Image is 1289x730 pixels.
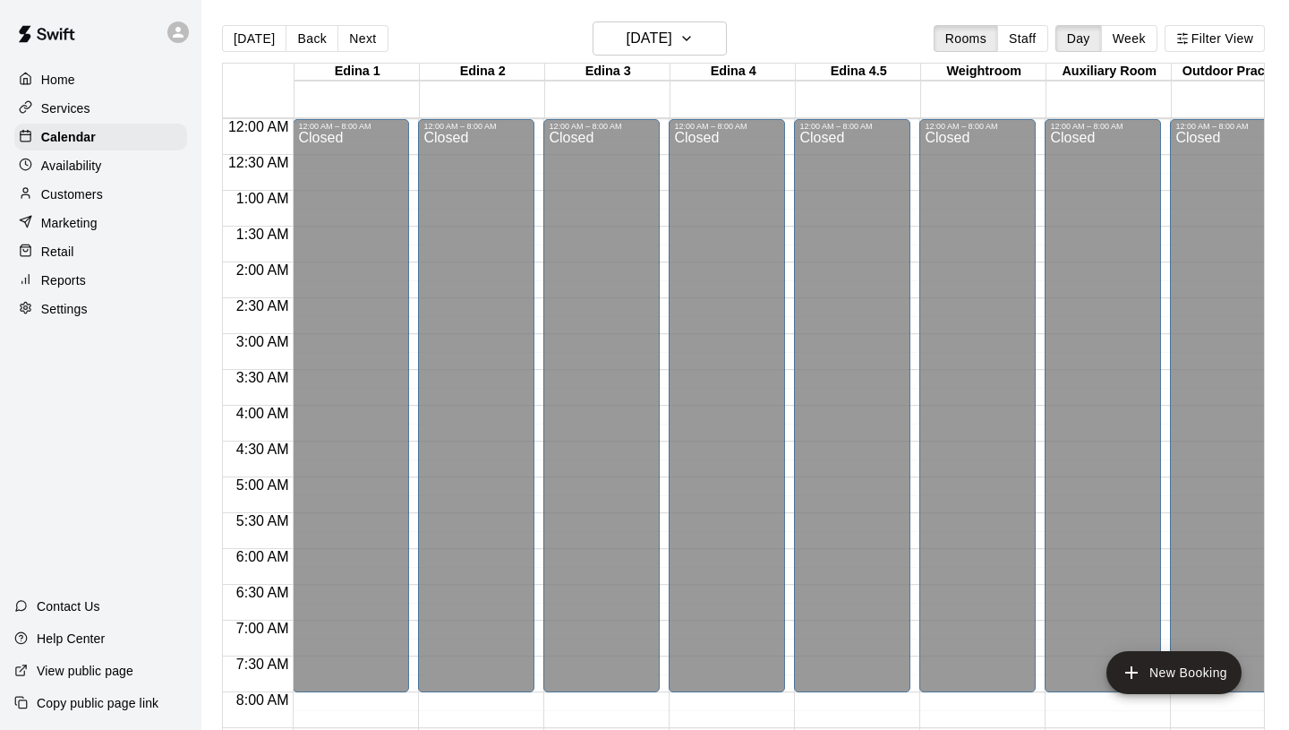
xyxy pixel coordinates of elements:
[41,214,98,232] p: Marketing
[41,71,75,89] p: Home
[41,185,103,203] p: Customers
[925,131,1030,699] div: Closed
[925,122,1030,131] div: 12:00 AM – 8:00 AM
[293,119,409,692] div: 12:00 AM – 8:00 AM: Closed
[232,334,294,349] span: 3:00 AM
[423,131,529,699] div: Closed
[298,122,404,131] div: 12:00 AM – 8:00 AM
[593,21,727,56] button: [DATE]
[14,296,187,322] a: Settings
[232,585,294,600] span: 6:30 AM
[1050,131,1156,699] div: Closed
[232,227,294,242] span: 1:30 AM
[224,119,294,134] span: 12:00 AM
[232,513,294,528] span: 5:30 AM
[37,694,158,712] p: Copy public page link
[232,298,294,313] span: 2:30 AM
[232,477,294,493] span: 5:00 AM
[232,191,294,206] span: 1:00 AM
[549,131,654,699] div: Closed
[670,64,796,81] div: Edina 4
[1045,119,1161,692] div: 12:00 AM – 8:00 AM: Closed
[1175,122,1281,131] div: 12:00 AM – 8:00 AM
[921,64,1046,81] div: Weightroom
[1106,651,1242,694] button: add
[41,271,86,289] p: Reports
[669,119,785,692] div: 12:00 AM – 8:00 AM: Closed
[41,157,102,175] p: Availability
[1175,131,1281,699] div: Closed
[796,64,921,81] div: Edina 4.5
[232,370,294,385] span: 3:30 AM
[232,549,294,564] span: 6:00 AM
[232,657,294,672] span: 7:30 AM
[222,25,286,52] button: [DATE]
[418,119,534,692] div: 12:00 AM – 8:00 AM: Closed
[543,119,660,692] div: 12:00 AM – 8:00 AM: Closed
[224,155,294,170] span: 12:30 AM
[997,25,1048,52] button: Staff
[41,300,88,318] p: Settings
[41,99,90,117] p: Services
[14,267,187,294] a: Reports
[1165,25,1265,52] button: Filter View
[14,124,187,150] a: Calendar
[420,64,545,81] div: Edina 2
[41,128,96,146] p: Calendar
[37,630,105,648] p: Help Center
[14,210,187,236] a: Marketing
[14,95,187,122] a: Services
[337,25,388,52] button: Next
[1046,64,1172,81] div: Auxiliary Room
[423,122,529,131] div: 12:00 AM – 8:00 AM
[41,243,74,261] p: Retail
[286,25,338,52] button: Back
[37,662,133,680] p: View public page
[799,122,905,131] div: 12:00 AM – 8:00 AM
[794,119,910,692] div: 12:00 AM – 8:00 AM: Closed
[14,66,187,93] a: Home
[232,692,294,708] span: 8:00 AM
[14,238,187,265] a: Retail
[934,25,998,52] button: Rooms
[298,131,404,699] div: Closed
[1055,25,1102,52] button: Day
[232,442,294,457] span: 4:30 AM
[627,26,672,51] h6: [DATE]
[674,122,780,131] div: 12:00 AM – 8:00 AM
[1050,122,1156,131] div: 12:00 AM – 8:00 AM
[232,262,294,278] span: 2:00 AM
[14,152,187,179] a: Availability
[232,621,294,636] span: 7:00 AM
[799,131,905,699] div: Closed
[232,406,294,421] span: 4:00 AM
[37,597,100,615] p: Contact Us
[1170,119,1286,692] div: 12:00 AM – 8:00 AM: Closed
[674,131,780,699] div: Closed
[545,64,670,81] div: Edina 3
[1101,25,1157,52] button: Week
[295,64,420,81] div: Edina 1
[549,122,654,131] div: 12:00 AM – 8:00 AM
[919,119,1036,692] div: 12:00 AM – 8:00 AM: Closed
[14,181,187,208] a: Customers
